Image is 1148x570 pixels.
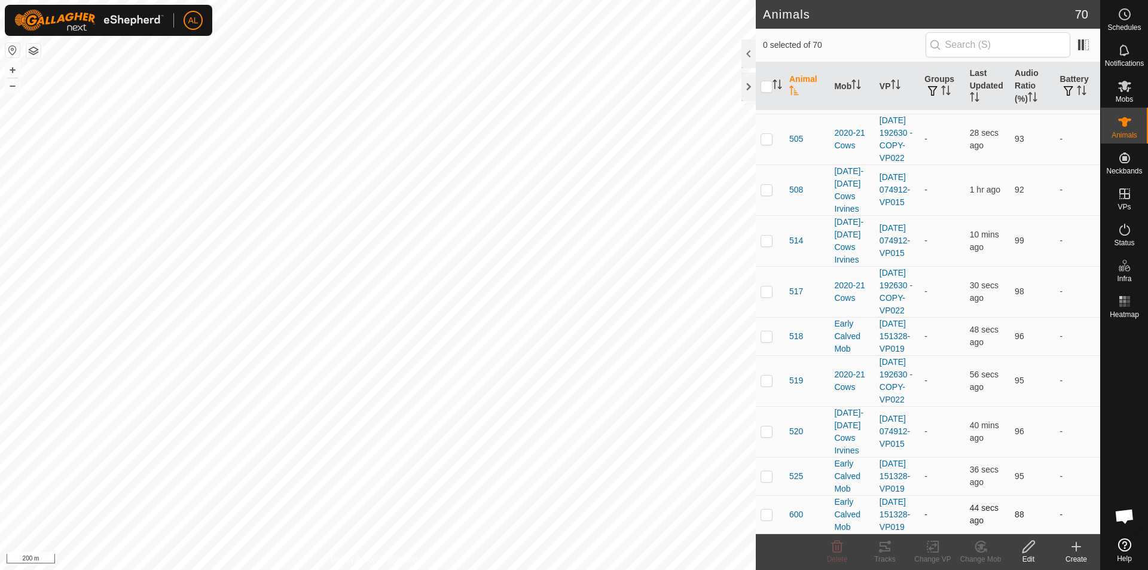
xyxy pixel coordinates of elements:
[1118,203,1131,211] span: VPs
[1010,62,1055,111] th: Audio Ratio (%)
[789,133,803,145] span: 505
[1052,554,1100,565] div: Create
[1055,317,1100,355] td: -
[763,7,1075,22] h2: Animals
[789,425,803,438] span: 520
[1105,60,1144,67] span: Notifications
[1055,266,1100,317] td: -
[1055,215,1100,266] td: -
[834,216,869,266] div: [DATE]-[DATE] Cows Irvines
[789,184,803,196] span: 508
[1117,275,1131,282] span: Infra
[390,554,425,565] a: Contact Us
[1055,355,1100,406] td: -
[784,62,829,111] th: Animal
[1101,534,1148,567] a: Help
[920,317,964,355] td: -
[880,268,912,315] a: [DATE] 192630 - COPY-VP022
[1110,311,1139,318] span: Heatmap
[970,325,999,347] span: 2 Sept 2025, 9:44 am
[1055,406,1100,457] td: -
[789,87,799,97] p-sorticon: Activate to sort
[1116,96,1133,103] span: Mobs
[970,128,999,150] span: 2 Sept 2025, 9:44 am
[1015,286,1024,296] span: 98
[827,555,848,563] span: Delete
[834,407,869,457] div: [DATE]-[DATE] Cows Irvines
[834,496,869,534] div: Early Calved Mob
[1107,24,1141,31] span: Schedules
[789,330,803,343] span: 518
[970,94,979,103] p-sorticon: Activate to sort
[789,470,803,483] span: 525
[880,414,910,449] a: [DATE] 074912-VP015
[880,497,910,532] a: [DATE] 151328-VP019
[1015,510,1024,519] span: 88
[1055,457,1100,495] td: -
[880,319,910,353] a: [DATE] 151328-VP019
[1028,94,1037,103] p-sorticon: Activate to sort
[188,14,198,27] span: AL
[5,78,20,93] button: –
[970,503,999,525] span: 2 Sept 2025, 9:44 am
[920,355,964,406] td: -
[1112,132,1137,139] span: Animals
[1015,471,1024,481] span: 95
[920,114,964,164] td: -
[789,374,803,387] span: 519
[1015,331,1024,341] span: 96
[26,44,41,58] button: Map Layers
[941,87,951,97] p-sorticon: Activate to sort
[920,164,964,215] td: -
[1117,555,1132,562] span: Help
[1015,185,1024,194] span: 92
[957,554,1004,565] div: Change Mob
[1075,5,1088,23] span: 70
[5,43,20,57] button: Reset Map
[834,127,869,152] div: 2020-21 Cows
[789,285,803,298] span: 517
[875,62,920,111] th: VP
[970,230,999,252] span: 2 Sept 2025, 9:34 am
[829,62,874,111] th: Mob
[1015,376,1024,385] span: 95
[920,495,964,534] td: -
[834,165,869,215] div: [DATE]-[DATE] Cows Irvines
[1107,498,1143,534] a: Open chat
[880,357,912,404] a: [DATE] 192630 - COPY-VP022
[970,370,999,392] span: 2 Sept 2025, 9:44 am
[880,459,910,493] a: [DATE] 151328-VP019
[1015,236,1024,245] span: 99
[880,172,910,207] a: [DATE] 074912-VP015
[763,39,926,51] span: 0 selected of 70
[891,81,900,91] p-sorticon: Activate to sort
[880,65,912,112] a: [DATE] 192630 - COPY-VP022
[331,554,375,565] a: Privacy Policy
[1055,114,1100,164] td: -
[1114,239,1134,246] span: Status
[14,10,164,31] img: Gallagher Logo
[970,465,999,487] span: 2 Sept 2025, 9:44 am
[920,457,964,495] td: -
[1055,62,1100,111] th: Battery
[1055,495,1100,534] td: -
[1004,554,1052,565] div: Edit
[5,63,20,77] button: +
[909,554,957,565] div: Change VP
[789,234,803,247] span: 514
[789,508,803,521] span: 600
[920,406,964,457] td: -
[773,81,782,91] p-sorticon: Activate to sort
[1106,167,1142,175] span: Neckbands
[920,266,964,317] td: -
[880,115,912,163] a: [DATE] 192630 - COPY-VP022
[1055,164,1100,215] td: -
[834,279,869,304] div: 2020-21 Cows
[970,185,1000,194] span: 2 Sept 2025, 8:35 am
[926,32,1070,57] input: Search (S)
[970,420,999,443] span: 2 Sept 2025, 9:05 am
[851,81,861,91] p-sorticon: Activate to sort
[920,62,964,111] th: Groups
[861,554,909,565] div: Tracks
[965,62,1010,111] th: Last Updated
